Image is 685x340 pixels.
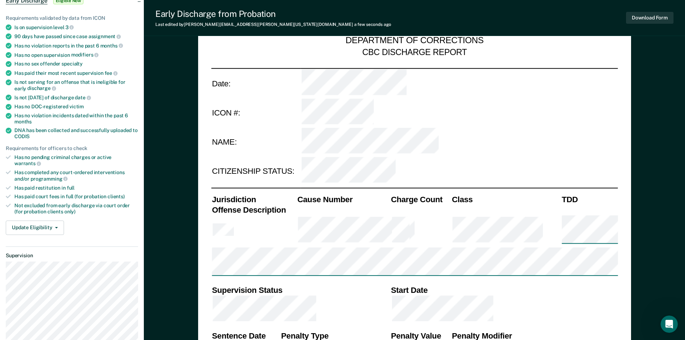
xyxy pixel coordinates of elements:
div: Has paid court fees in full (for probation [14,194,138,200]
div: Has completed any court-ordered interventions and/or [14,169,138,182]
span: a few seconds ago [354,22,391,27]
div: Is not serving for an offense that is ineligible for early [14,79,138,91]
td: Date: [211,68,301,98]
div: Has paid restitution in [14,185,138,191]
span: assignment [88,33,121,39]
div: Is not [DATE] of discharge [14,94,138,101]
th: Cause Number [296,194,390,204]
div: Is on supervision level [14,24,138,31]
td: ICON #: [211,98,301,127]
dt: Supervision [6,253,138,259]
span: months [100,43,123,49]
button: Download Form [626,12,673,24]
span: only) [64,209,76,214]
div: Has no DOC-registered [14,104,138,110]
span: clients) [108,194,125,199]
th: TDD [561,194,618,204]
th: Start Date [390,285,618,295]
div: Not excluded from early discharge via court order (for probation clients [14,203,138,215]
span: discharge [27,85,56,91]
div: Early Discharge from Probation [155,9,391,19]
td: NAME: [211,127,301,157]
span: programming [31,176,68,182]
div: Has no violation incidents dated within the past 6 [14,113,138,125]
span: full [67,185,74,191]
div: DNA has been collected and successfully uploaded to [14,127,138,140]
th: Charge Count [390,194,451,204]
iframe: Intercom live chat [661,316,678,333]
span: modifiers [71,52,99,58]
div: Last edited by [PERSON_NAME][EMAIL_ADDRESS][PERSON_NAME][US_STATE][DOMAIN_NAME] [155,22,391,27]
span: specialty [61,61,83,67]
span: warrants [14,160,41,166]
div: 90 days have passed since case [14,33,138,40]
span: fee [105,70,118,76]
span: date [75,95,91,100]
div: Has paid their most recent supervision [14,70,138,76]
span: 3 [65,24,74,30]
button: Update Eligibility [6,221,64,235]
div: Has no violation reports in the past 6 [14,42,138,49]
div: Has no sex offender [14,61,138,67]
div: DEPARTMENT OF CORRECTIONS [346,35,484,47]
th: Class [451,194,561,204]
th: Jurisdiction [211,194,297,204]
div: Requirements validated by data from ICON [6,15,138,21]
th: Supervision Status [211,285,390,295]
span: victim [69,104,84,109]
div: Has no open supervision [14,52,138,58]
span: CODIS [14,133,29,139]
span: months [14,119,32,124]
div: Has no pending criminal charges or active [14,154,138,167]
div: CBC DISCHARGE REPORT [362,47,467,58]
div: Requirements for officers to check [6,145,138,151]
th: Offense Description [211,204,297,215]
td: CITIZENSHIP STATUS: [211,157,301,186]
